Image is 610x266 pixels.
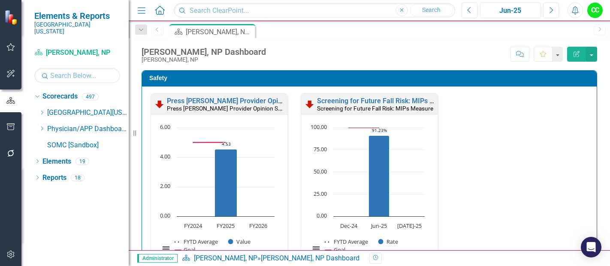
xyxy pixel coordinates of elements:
[167,97,386,105] a: Press [PERSON_NAME] Provider Opinion Survey: Safety Survey Results
[167,104,350,112] small: Press [PERSON_NAME] Provider Opinion Survey: Safety Survey Results
[175,246,195,254] button: Show Goal
[142,57,266,63] div: [PERSON_NAME], NP
[378,238,398,245] button: Show Rate
[372,127,387,133] text: 91.23%
[47,124,129,134] a: Physician/APP Dashboards
[369,135,390,216] path: Jun-25, 91.22807018. Rate.
[34,21,120,35] small: [GEOGRAPHIC_DATA][US_STATE]
[42,92,78,102] a: Scorecards
[305,123,429,263] svg: Interactive chart
[42,157,71,167] a: Elements
[142,47,266,57] div: [PERSON_NAME], NP Dashboard
[34,48,120,58] a: [PERSON_NAME], NP
[154,99,165,109] img: Below Plan
[155,123,283,263] div: Chart. Highcharts interactive chart.
[184,246,195,254] text: Goal
[310,243,322,255] button: View chart menu, Chart
[314,190,327,197] text: 25.00
[175,238,219,245] button: Show FYTD Average
[160,123,170,131] text: 6.00
[305,99,315,109] img: Below Plan
[314,167,327,175] text: 50.00
[47,140,129,150] a: SOMC [Sandbox]
[184,222,202,230] text: FY2024
[317,105,433,112] small: Screening for Future Fall Risk: MIPs Measure
[192,140,228,144] g: Goal, series 3 of 3. Line with 3 data points.
[587,3,603,18] button: CC
[317,212,327,219] text: 0.00
[301,93,438,265] div: Double-Click to Edit
[325,238,369,245] button: Show FYTD Average
[151,93,288,265] div: Double-Click to Edit
[334,238,368,245] text: FYTD Average
[194,254,257,262] a: [PERSON_NAME], NP
[314,145,327,153] text: 75.00
[325,246,345,254] button: Show Goal
[483,6,538,16] div: Jun-25
[387,238,398,245] text: Rate
[370,222,387,230] text: Jun-25
[34,11,120,21] span: Elements & Reports
[422,6,441,13] span: Search
[222,141,231,147] text: 4.53
[217,222,235,230] text: FY2025
[71,174,85,181] div: 18
[215,149,237,216] path: FY2025, 4.53. Value.
[149,75,592,81] h3: Safety
[228,238,251,245] button: Show Value
[480,3,541,18] button: Jun-25
[193,128,259,217] g: Value, series 2 of 3. Bar series with 3 bars.
[317,97,457,105] a: Screening for Future Fall Risk: MIPs Measure
[82,93,99,100] div: 497
[160,243,172,255] button: View chart menu, Chart
[186,27,253,37] div: [PERSON_NAME], NP Dashboard
[340,222,358,230] text: Dec-24
[42,173,66,183] a: Reports
[182,254,363,263] div: »
[137,254,178,263] span: Administrator
[174,3,455,18] input: Search ClearPoint...
[155,123,279,263] svg: Interactive chart
[581,237,601,257] div: Open Intercom Messenger
[349,128,410,217] g: Rate, series 2 of 3. Bar series with 3 bars.
[397,222,422,230] text: [DATE]-25
[160,212,170,219] text: 0.00
[160,182,170,190] text: 2.00
[249,222,267,230] text: FY2026
[261,254,359,262] div: [PERSON_NAME], NP Dashboard
[47,108,129,118] a: [GEOGRAPHIC_DATA][US_STATE]
[311,123,327,131] text: 100.00
[410,4,453,16] button: Search
[34,68,120,83] input: Search Below...
[334,246,345,254] text: Goal
[236,238,251,245] text: Value
[4,10,19,25] img: ClearPoint Strategy
[184,238,218,245] text: FYTD Average
[305,123,433,263] div: Chart. Highcharts interactive chart.
[160,152,170,160] text: 4.00
[75,158,89,165] div: 19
